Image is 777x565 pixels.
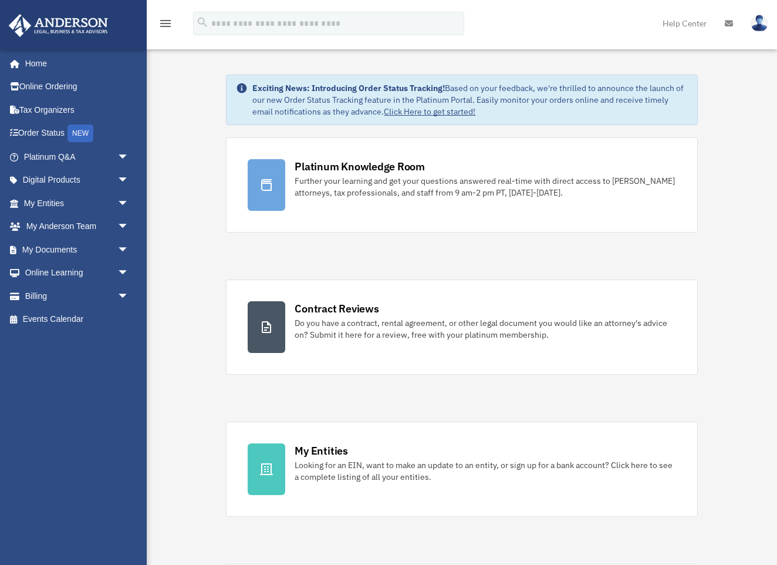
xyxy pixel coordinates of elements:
[117,145,141,169] span: arrow_drop_down
[8,308,147,331] a: Events Calendar
[117,261,141,285] span: arrow_drop_down
[295,459,675,483] div: Looking for an EIN, want to make an update to an entity, or sign up for a bank account? Click her...
[8,238,147,261] a: My Documentsarrow_drop_down
[8,215,147,238] a: My Anderson Teamarrow_drop_down
[226,280,697,375] a: Contract Reviews Do you have a contract, rental agreement, or other legal document you would like...
[226,137,697,233] a: Platinum Knowledge Room Further your learning and get your questions answered real-time with dire...
[8,261,147,285] a: Online Learningarrow_drop_down
[67,125,93,142] div: NEW
[8,122,147,146] a: Order StatusNEW
[8,75,147,99] a: Online Ordering
[8,284,147,308] a: Billingarrow_drop_down
[117,238,141,262] span: arrow_drop_down
[8,145,147,169] a: Platinum Q&Aarrow_drop_down
[252,83,445,93] strong: Exciting News: Introducing Order Status Tracking!
[8,169,147,192] a: Digital Productsarrow_drop_down
[117,191,141,216] span: arrow_drop_down
[8,191,147,215] a: My Entitiesarrow_drop_down
[384,106,475,117] a: Click Here to get started!
[8,98,147,122] a: Tax Organizers
[117,284,141,308] span: arrow_drop_down
[295,443,347,458] div: My Entities
[295,317,675,341] div: Do you have a contract, rental agreement, or other legal document you would like an attorney's ad...
[751,15,768,32] img: User Pic
[117,169,141,193] span: arrow_drop_down
[117,215,141,239] span: arrow_drop_down
[196,16,209,29] i: search
[295,301,379,316] div: Contract Reviews
[158,16,173,31] i: menu
[226,422,697,517] a: My Entities Looking for an EIN, want to make an update to an entity, or sign up for a bank accoun...
[295,175,675,199] div: Further your learning and get your questions answered real-time with direct access to [PERSON_NAM...
[158,21,173,31] a: menu
[252,82,687,117] div: Based on your feedback, we're thrilled to announce the launch of our new Order Status Tracking fe...
[295,159,425,174] div: Platinum Knowledge Room
[8,52,141,75] a: Home
[5,14,112,37] img: Anderson Advisors Platinum Portal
